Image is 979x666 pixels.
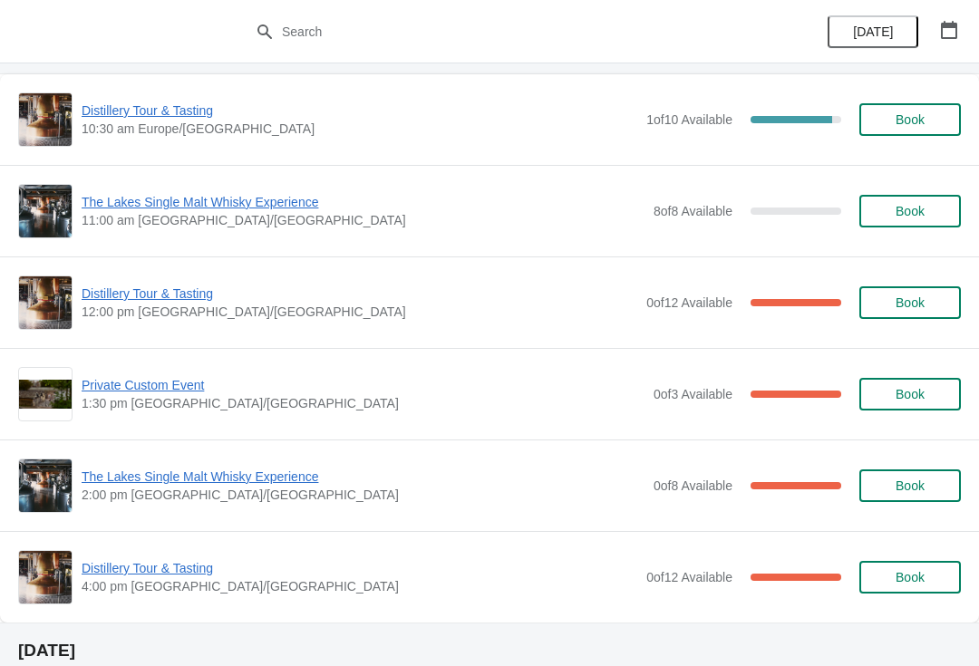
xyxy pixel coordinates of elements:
span: Book [896,204,925,218]
span: Private Custom Event [82,376,645,394]
span: 11:00 am [GEOGRAPHIC_DATA]/[GEOGRAPHIC_DATA] [82,211,645,229]
span: 0 of 12 Available [646,295,732,310]
span: 12:00 pm [GEOGRAPHIC_DATA]/[GEOGRAPHIC_DATA] [82,303,637,321]
span: Book [896,478,925,493]
img: The Lakes Single Malt Whisky Experience | | 11:00 am Europe/London [19,185,72,237]
span: Book [896,570,925,584]
img: Distillery Tour & Tasting | | 10:30 am Europe/London [19,93,72,146]
button: Book [859,469,961,502]
span: 1 of 10 Available [646,112,732,127]
span: Book [896,387,925,401]
span: Book [896,295,925,310]
span: Distillery Tour & Tasting [82,101,637,120]
img: The Lakes Single Malt Whisky Experience | | 2:00 pm Europe/London [19,459,72,512]
span: 4:00 pm [GEOGRAPHIC_DATA]/[GEOGRAPHIC_DATA] [82,577,637,595]
button: [DATE] [828,15,918,48]
button: Book [859,195,961,227]
span: 2:00 pm [GEOGRAPHIC_DATA]/[GEOGRAPHIC_DATA] [82,486,645,504]
span: [DATE] [853,24,893,39]
span: 8 of 8 Available [654,204,732,218]
span: 0 of 8 Available [654,478,732,493]
input: Search [281,15,734,48]
span: The Lakes Single Malt Whisky Experience [82,193,645,211]
span: 0 of 12 Available [646,570,732,584]
button: Book [859,103,961,136]
img: Distillery Tour & Tasting | | 12:00 pm Europe/London [19,276,72,329]
span: 10:30 am Europe/[GEOGRAPHIC_DATA] [82,120,637,138]
img: Private Custom Event | | 1:30 pm Europe/London [19,380,72,410]
button: Book [859,561,961,594]
span: 0 of 3 Available [654,387,732,401]
img: Distillery Tour & Tasting | | 4:00 pm Europe/London [19,551,72,603]
span: The Lakes Single Malt Whisky Experience [82,468,645,486]
h2: [DATE] [18,642,961,660]
span: 1:30 pm [GEOGRAPHIC_DATA]/[GEOGRAPHIC_DATA] [82,394,645,412]
button: Book [859,286,961,319]
button: Book [859,378,961,410]
span: Book [896,112,925,127]
span: Distillery Tour & Tasting [82,559,637,577]
span: Distillery Tour & Tasting [82,285,637,303]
